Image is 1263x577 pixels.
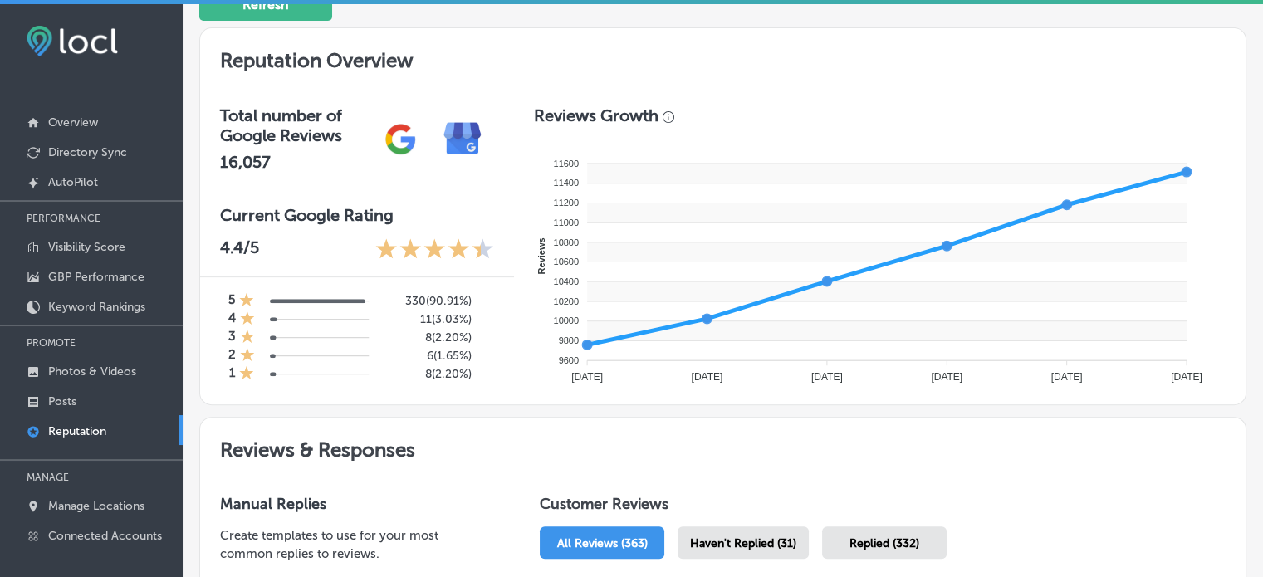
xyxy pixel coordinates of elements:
tspan: [DATE] [931,371,962,383]
h4: 1 [229,365,235,384]
span: All Reviews (363) [557,536,648,550]
p: Connected Accounts [48,529,162,543]
tspan: 11200 [553,198,579,208]
h2: Reputation Overview [200,28,1246,86]
h5: 11 ( 3.03% ) [393,312,472,326]
tspan: 10800 [553,237,579,247]
tspan: [DATE] [1050,371,1082,383]
p: Manage Locations [48,499,144,513]
div: 1 Star [240,329,255,347]
p: Photos & Videos [48,364,136,379]
img: e7ababfa220611ac49bdb491a11684a6.png [432,108,494,170]
h4: 3 [228,329,236,347]
div: 4.4 Stars [375,237,494,263]
p: Visibility Score [48,240,125,254]
div: 1 Star [239,292,254,311]
tspan: 10000 [553,315,579,325]
tspan: 11000 [553,218,579,227]
span: Replied (332) [849,536,919,550]
p: Overview [48,115,98,130]
tspan: 11600 [553,159,579,169]
h4: 2 [228,347,236,365]
h5: 8 ( 2.20% ) [393,330,472,345]
tspan: [DATE] [1171,371,1202,383]
p: Create templates to use for your most common replies to reviews. [220,526,487,563]
tspan: 10400 [553,276,579,286]
text: Reviews [536,237,546,274]
h3: Reviews Growth [534,105,658,125]
img: fda3e92497d09a02dc62c9cd864e3231.png [27,26,118,56]
h2: Reviews & Responses [200,418,1246,475]
p: Keyword Rankings [48,300,145,314]
div: 1 Star [240,347,255,365]
tspan: [DATE] [691,371,722,383]
tspan: [DATE] [811,371,843,383]
p: 4.4 /5 [220,237,259,263]
h1: Customer Reviews [540,495,1226,520]
tspan: 10600 [553,257,579,266]
h5: 330 ( 90.91% ) [393,294,472,308]
span: Haven't Replied (31) [690,536,796,550]
h3: Manual Replies [220,495,487,513]
img: gPZS+5FD6qPJAAAAABJRU5ErkJggg== [370,108,432,170]
p: Directory Sync [48,145,127,159]
p: GBP Performance [48,270,144,284]
div: 1 Star [239,365,254,384]
h4: 5 [228,292,235,311]
p: Reputation [48,424,106,438]
h3: Total number of Google Reviews [220,105,370,145]
tspan: 10200 [553,296,579,306]
h3: Current Google Rating [220,205,494,225]
tspan: 9600 [558,355,578,365]
p: AutoPilot [48,175,98,189]
h4: 4 [228,311,236,329]
h5: 6 ( 1.65% ) [393,349,472,363]
h5: 8 ( 2.20% ) [393,367,472,381]
div: 1 Star [240,311,255,329]
tspan: 9800 [558,335,578,345]
tspan: 11400 [553,178,579,188]
p: Posts [48,394,76,408]
h2: 16,057 [220,152,370,172]
tspan: [DATE] [571,371,603,383]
